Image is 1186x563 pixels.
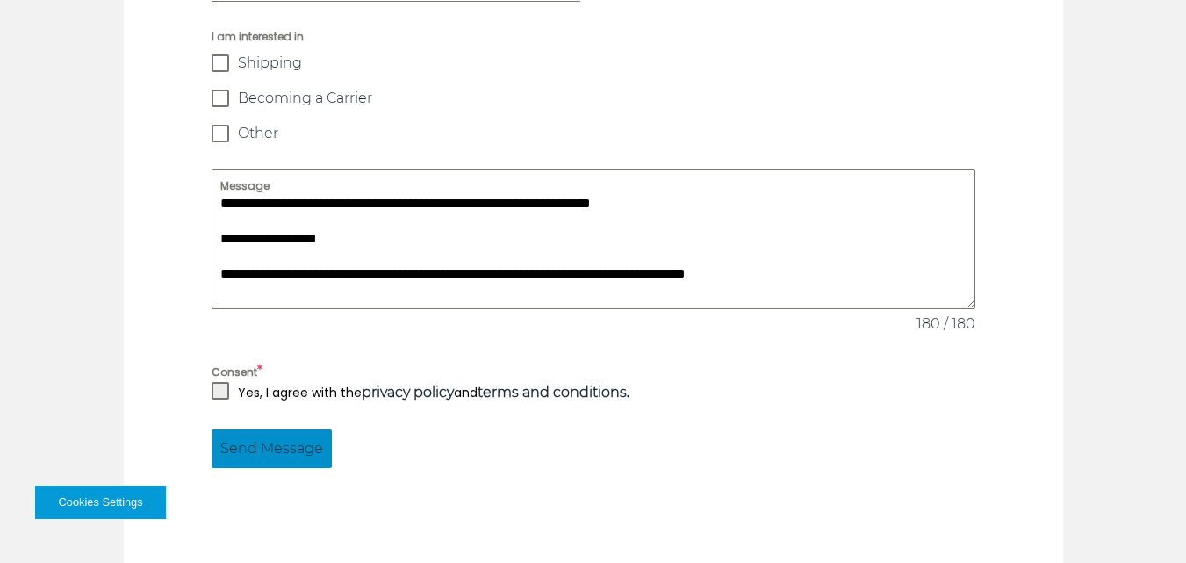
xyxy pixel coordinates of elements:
[478,384,627,401] a: terms and conditions
[916,314,975,335] span: 180 / 180
[212,90,975,107] label: Becoming a Carrier
[35,486,166,519] button: Cookies Settings
[220,438,323,459] span: Send Message
[238,125,278,142] span: Other
[238,382,629,403] p: Yes, I agree with the and
[238,54,302,72] span: Shipping
[212,125,975,142] label: Other
[212,429,332,468] button: Send Message
[478,384,629,401] strong: .
[362,384,454,401] a: privacy policy
[212,361,975,382] label: Consent
[212,54,975,72] label: Shipping
[212,28,975,46] span: I am interested in
[238,90,372,107] span: Becoming a Carrier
